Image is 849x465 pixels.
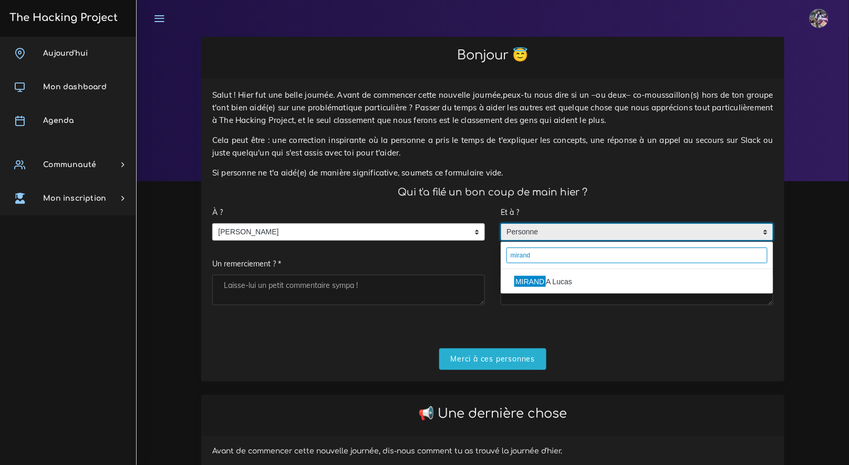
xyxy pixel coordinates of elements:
input: écrivez 3 charactères minimum pour afficher les résultats [506,247,768,263]
img: eg54bupqcshyolnhdacp.jpg [810,9,829,28]
span: Communauté [43,161,96,169]
span: Aujourd'hui [43,49,88,57]
h2: Bonjour 😇 [212,48,773,63]
li: A Lucas [501,273,773,290]
mark: MIRAND [514,276,546,287]
label: Un remerciement ? * [212,254,281,275]
input: Merci à ces personnes [439,348,547,370]
span: Mon inscription [43,194,106,202]
span: Agenda [43,117,74,125]
h3: The Hacking Project [6,12,118,24]
p: Si personne ne t'a aidé(e) de manière significative, soumets ce formulaire vide. [212,167,773,179]
label: À ? [212,202,223,223]
span: Personne [501,224,757,241]
label: Et à ? [501,202,519,223]
h2: 📢 Une dernière chose [212,406,773,421]
p: Salut ! Hier fut une belle journée. Avant de commencer cette nouvelle journée,peux-tu nous dire s... [212,89,773,127]
h4: Qui t'a filé un bon coup de main hier ? [212,187,773,198]
span: [PERSON_NAME] [213,224,469,241]
p: Cela peut être : une correction inspirante où la personne a pris le temps de t'expliquer les conc... [212,134,773,159]
span: Mon dashboard [43,83,107,91]
h6: Avant de commencer cette nouvelle journée, dis-nous comment tu as trouvé la journée d'hier. [212,447,773,456]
